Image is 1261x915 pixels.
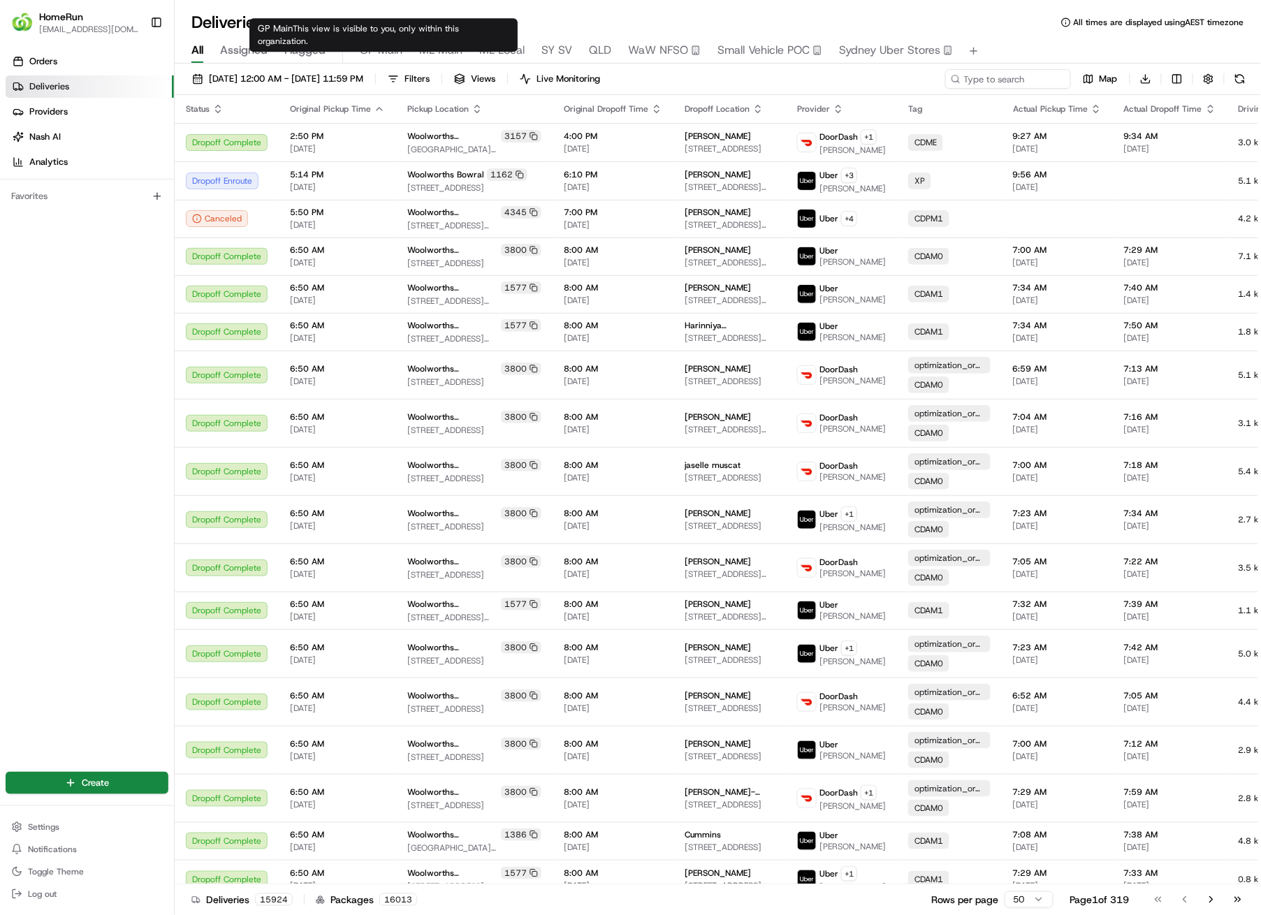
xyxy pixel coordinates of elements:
[501,363,541,375] div: 3800
[564,295,662,306] span: [DATE]
[798,133,816,152] img: doordash_logo_v2.png
[914,360,984,371] span: optimization_order_unassigned
[819,332,886,343] span: [PERSON_NAME]
[685,131,751,142] span: [PERSON_NAME]
[1013,424,1102,435] span: [DATE]
[290,295,385,306] span: [DATE]
[501,411,541,423] div: 3800
[685,282,751,293] span: [PERSON_NAME]
[861,785,877,800] button: +1
[841,506,857,522] button: +1
[1013,654,1102,666] span: [DATE]
[290,472,385,483] span: [DATE]
[819,245,838,256] span: Uber
[290,182,385,193] span: [DATE]
[685,244,751,256] span: [PERSON_NAME]
[819,508,838,520] span: Uber
[798,172,816,190] img: uber-new-logo.jpeg
[290,424,385,435] span: [DATE]
[407,258,541,269] span: [STREET_ADDRESS]
[685,508,751,519] span: [PERSON_NAME]
[1013,611,1102,622] span: [DATE]
[501,319,541,332] div: 1577
[28,888,57,900] span: Log out
[798,741,816,759] img: uber-new-logo.jpeg
[564,219,662,230] span: [DATE]
[186,210,248,227] button: Canceled
[513,69,606,89] button: Live Monitoring
[1013,332,1102,344] span: [DATE]
[407,521,541,532] span: [STREET_ADDRESS]
[1124,295,1216,306] span: [DATE]
[191,11,263,34] h1: Deliveries
[1077,69,1124,89] button: Map
[819,656,886,667] span: [PERSON_NAME]
[407,103,469,115] span: Pickup Location
[798,870,816,888] img: uber-new-logo.jpeg
[1230,69,1250,89] button: Refresh
[685,103,750,115] span: Dropoff Location
[798,559,816,577] img: doordash_logo_v2.png
[819,423,886,434] span: [PERSON_NAME]
[258,23,459,47] span: This view is visible to you, only within this organization.
[685,376,775,387] span: [STREET_ADDRESS]
[798,511,816,529] img: uber-new-logo.jpeg
[6,6,145,39] button: HomeRunHomeRun[EMAIL_ADDRESS][DOMAIN_NAME]
[798,462,816,481] img: doordash_logo_v2.png
[407,131,498,142] span: Woolworths [PERSON_NAME] Metro
[407,508,498,519] span: Woolworths [GEOGRAPHIC_DATA] (VDOS)
[819,643,838,654] span: Uber
[685,460,741,471] span: jaselle muscat
[819,599,838,610] span: Uber
[191,42,203,59] span: All
[6,840,168,859] button: Notifications
[1124,257,1216,268] span: [DATE]
[1124,363,1216,374] span: 7:13 AM
[1013,376,1102,387] span: [DATE]
[29,55,57,68] span: Orders
[1013,363,1102,374] span: 6:59 AM
[6,101,174,123] a: Providers
[819,283,838,294] span: Uber
[914,638,984,650] span: optimization_order_unassigned
[6,772,168,794] button: Create
[290,169,385,180] span: 5:14 PM
[914,504,984,515] span: optimization_order_unassigned
[501,507,541,520] div: 3800
[819,321,838,332] span: Uber
[1074,17,1244,28] span: All times are displayed using AEST timezone
[407,169,484,180] span: Woolworths Bowral
[6,185,168,207] div: Favorites
[819,131,858,142] span: DoorDash
[819,256,886,268] span: [PERSON_NAME]
[448,69,502,89] button: Views
[914,605,943,616] span: CDAM1
[908,103,922,115] span: Tag
[564,169,662,180] span: 6:10 PM
[841,640,857,656] button: +1
[407,282,498,293] span: Woolworths [PERSON_NAME] Metro
[914,658,943,669] span: CDAM0
[564,182,662,193] span: [DATE]
[914,288,943,300] span: CDAM1
[564,103,648,115] span: Original Dropoff Time
[564,642,662,653] span: 8:00 AM
[501,206,541,219] div: 4345
[39,10,83,24] span: HomeRun
[914,175,925,186] span: XP
[290,569,385,580] span: [DATE]
[564,207,662,218] span: 7:00 PM
[1013,143,1102,154] span: [DATE]
[186,103,210,115] span: Status
[501,130,541,142] div: 3157
[798,210,816,228] img: uber-new-logo.jpeg
[1124,244,1216,256] span: 7:29 AM
[1124,103,1202,115] span: Actual Dropoff Time
[685,472,775,483] span: [STREET_ADDRESS]
[249,18,518,52] div: GP Main
[1124,143,1216,154] span: [DATE]
[819,471,886,483] span: [PERSON_NAME]
[564,569,662,580] span: [DATE]
[407,320,498,331] span: Woolworths [PERSON_NAME] Metro
[1124,611,1216,622] span: [DATE]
